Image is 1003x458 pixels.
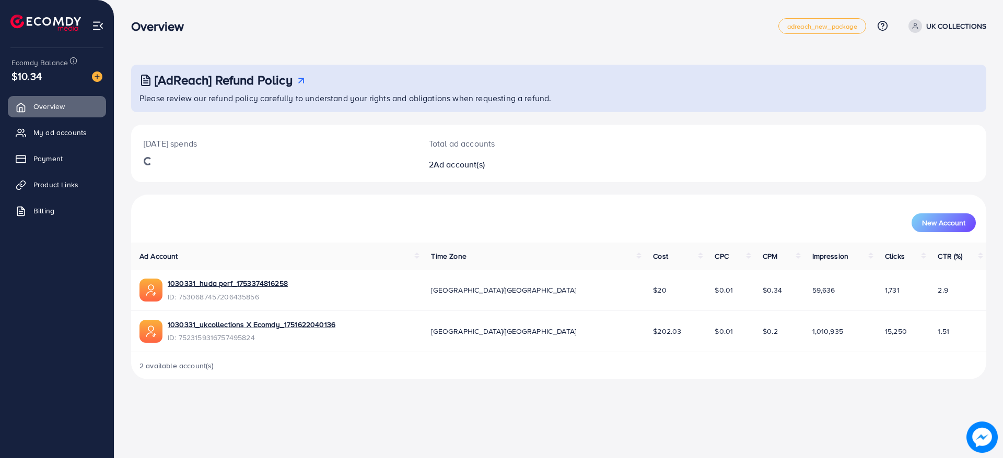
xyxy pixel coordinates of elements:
h3: [AdReach] Refund Policy [155,73,293,88]
span: $0.34 [763,285,782,295]
span: 2.9 [938,285,948,295]
span: Overview [33,101,65,112]
span: [GEOGRAPHIC_DATA]/[GEOGRAPHIC_DATA] [431,285,576,295]
span: My ad accounts [33,127,87,138]
a: My ad accounts [8,122,106,143]
img: menu [92,20,104,32]
span: 59,636 [812,285,835,295]
p: [DATE] spends [144,137,404,150]
p: Please review our refund policy carefully to understand your rights and obligations when requesti... [139,92,980,104]
span: Product Links [33,179,78,190]
span: ID: 7523159316757495824 [168,332,335,343]
span: 2 available account(s) [139,360,214,371]
a: 1030331_ukcollections X Ecomdy_1751622040136 [168,319,335,330]
span: [GEOGRAPHIC_DATA]/[GEOGRAPHIC_DATA] [431,326,576,336]
span: CTR (%) [938,251,962,261]
span: 1,731 [885,285,900,295]
a: UK COLLECTIONS [904,19,986,33]
img: image [92,71,102,82]
a: 1030331_huda perf_1753374816258 [168,278,288,288]
p: UK COLLECTIONS [926,20,986,32]
span: ID: 7530687457206435856 [168,292,288,302]
h3: Overview [131,19,192,34]
img: ic-ads-acc.e4c84228.svg [139,320,162,343]
span: Time Zone [431,251,466,261]
h2: 2 [429,160,617,170]
img: image [966,421,998,453]
span: $0.2 [763,326,778,336]
span: Impression [812,251,849,261]
img: logo [10,15,81,31]
span: 15,250 [885,326,907,336]
span: Ad account(s) [434,159,485,170]
a: Payment [8,148,106,169]
span: Ecomdy Balance [11,57,68,68]
span: $0.01 [715,326,733,336]
span: Clicks [885,251,905,261]
a: adreach_new_package [778,18,866,34]
span: New Account [922,219,965,226]
span: adreach_new_package [787,23,857,30]
p: Total ad accounts [429,137,617,150]
a: Billing [8,200,106,221]
img: ic-ads-acc.e4c84228.svg [139,279,162,302]
span: $0.01 [715,285,733,295]
button: New Account [912,213,976,232]
span: 1.51 [938,326,949,336]
a: Overview [8,96,106,117]
span: CPM [763,251,777,261]
span: 1,010,935 [812,326,843,336]
span: $10.34 [11,68,42,83]
span: CPC [715,251,728,261]
span: Ad Account [139,251,178,261]
a: Product Links [8,174,106,195]
span: Payment [33,153,63,164]
span: Billing [33,206,54,216]
span: $202.03 [653,326,681,336]
span: $20 [653,285,666,295]
span: Cost [653,251,668,261]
